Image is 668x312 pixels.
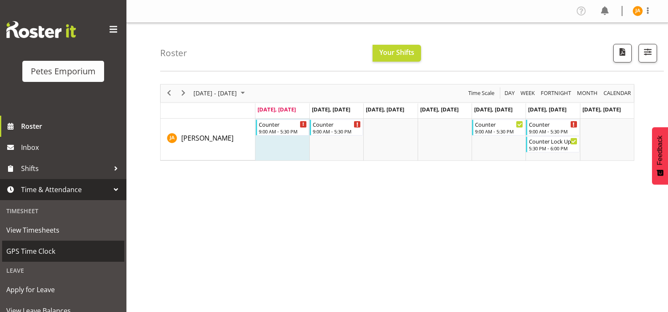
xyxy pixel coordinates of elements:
span: Time Scale [467,88,495,98]
button: Next [178,88,189,98]
span: Feedback [656,136,664,165]
td: Jeseryl Armstrong resource [161,119,255,160]
div: previous period [162,84,176,102]
button: Your Shifts [373,45,421,62]
div: Leave [2,262,124,279]
span: Shifts [21,162,110,175]
a: GPS Time Clock [2,241,124,262]
button: Timeline Day [503,88,516,98]
span: calendar [603,88,632,98]
a: Apply for Leave [2,279,124,300]
div: 9:00 AM - 5:30 PM [259,128,307,135]
button: Timeline Month [576,88,599,98]
div: August 25 - 31, 2025 [190,84,250,102]
span: [DATE], [DATE] [312,106,350,113]
a: [PERSON_NAME] [181,133,233,143]
span: Time & Attendance [21,183,110,196]
div: Jeseryl Armstrong"s event - Counter Begin From Tuesday, August 26, 2025 at 9:00:00 AM GMT+12:00 E... [310,119,363,136]
span: Your Shifts [379,48,414,57]
span: [DATE], [DATE] [528,106,566,113]
div: Counter [313,120,361,128]
div: Timesheet [2,202,124,220]
span: View Timesheets [6,224,120,236]
a: View Timesheets [2,220,124,241]
span: Day [504,88,515,98]
span: [DATE], [DATE] [366,106,404,113]
span: [DATE], [DATE] [474,106,512,113]
button: Feedback - Show survey [652,127,668,184]
div: Jeseryl Armstrong"s event - Counter Begin From Friday, August 29, 2025 at 9:00:00 AM GMT+12:00 En... [472,119,525,136]
div: Counter [475,120,523,128]
span: Apply for Leave [6,283,120,296]
span: [DATE] - [DATE] [193,88,238,98]
span: Fortnight [540,88,572,98]
span: [DATE], [DATE] [582,106,621,113]
button: Timeline Week [519,88,537,98]
span: [DATE], [DATE] [420,106,459,113]
button: Month [602,88,633,98]
div: 5:30 PM - 6:00 PM [529,145,577,152]
div: Counter Lock Up [529,137,577,145]
button: Download a PDF of the roster according to the set date range. [613,44,632,62]
div: 9:00 AM - 5:30 PM [475,128,523,135]
div: Timeline Week of August 25, 2025 [160,84,634,161]
button: Time Scale [467,88,496,98]
div: Counter [529,120,577,128]
div: Jeseryl Armstrong"s event - Counter Begin From Monday, August 25, 2025 at 9:00:00 AM GMT+12:00 En... [256,119,309,136]
div: Jeseryl Armstrong"s event - Counter Lock Up Begin From Saturday, August 30, 2025 at 5:30:00 PM GM... [526,136,579,152]
table: Timeline Week of August 25, 2025 [255,119,634,160]
div: Jeseryl Armstrong"s event - Counter Begin From Saturday, August 30, 2025 at 9:00:00 AM GMT+12:00 ... [526,119,579,136]
span: Roster [21,120,122,133]
span: Month [576,88,598,98]
button: Filter Shifts [638,44,657,62]
img: Rosterit website logo [6,21,76,38]
span: [DATE], [DATE] [258,106,296,113]
img: jeseryl-armstrong10788.jpg [633,6,643,16]
div: 9:00 AM - 5:30 PM [313,128,361,135]
span: Inbox [21,141,122,154]
span: GPS Time Clock [6,245,120,258]
button: Previous [164,88,175,98]
button: Fortnight [539,88,573,98]
div: Petes Emporium [31,65,96,78]
span: Week [520,88,536,98]
div: next period [176,84,190,102]
div: Counter [259,120,307,128]
h4: Roster [160,48,187,58]
button: August 2025 [192,88,249,98]
div: 9:00 AM - 5:30 PM [529,128,577,135]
